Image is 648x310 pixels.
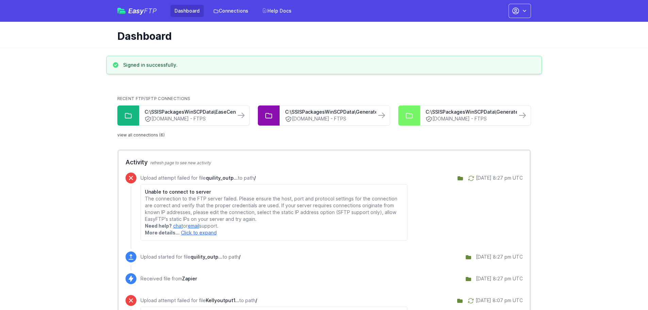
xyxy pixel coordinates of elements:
a: chat [173,223,183,229]
span: quility_output_11022023.csv [206,175,238,181]
span: / [254,175,256,181]
a: email [188,223,199,229]
a: C:\SSISPackagesWinSCPData\EaseCentralConvert\Re... [145,109,230,115]
span: / [239,254,240,260]
span: Easy [128,7,157,14]
span: Zapier [182,276,197,281]
span: Kellyoutput11022023.csv [206,297,239,303]
h6: Unable to connect to server [145,189,404,195]
h2: Recent FTP/SFTP Connections [117,96,531,101]
p: or support. [145,223,404,229]
a: [DOMAIN_NAME] - FTPS [145,115,230,123]
a: Connections [209,5,252,17]
h2: Activity [126,158,523,167]
a: [DOMAIN_NAME] - FTPS [285,115,371,123]
span: / [255,297,257,303]
div: [DATE] 8:07 pm UTC [476,297,523,304]
span: refresh page to see new activity [150,160,211,165]
a: C:\SSISPackagesWinSCPData\Generate Reports To F... [285,109,371,115]
img: easyftp_logo.png [117,8,126,14]
a: Dashboard [170,5,204,17]
div: [DATE] 8:27 pm UTC [476,254,523,260]
a: view all connections (6) [117,132,165,138]
a: Click to expand [181,230,217,235]
strong: Need help? [145,223,172,229]
a: C:\SSISPackagesWinSCPData\Generate Reports To F... [426,109,511,115]
span: FTP [144,7,157,15]
p: The connection to the FTP server failed. Please ensure the host, port and protocol settings for t... [145,195,404,223]
div: [DATE] 8:27 pm UTC [476,175,523,181]
p: Upload attempt failed for file to path [140,297,408,304]
span: quility_output_11022023.csv [190,254,222,260]
a: [DOMAIN_NAME] - FTPS [426,115,511,123]
a: Help Docs [258,5,296,17]
p: Received file from [140,275,197,282]
h3: Signed in successfully. [123,62,178,68]
h1: Dashboard [117,30,526,42]
p: Upload started for file to path [140,254,240,260]
a: EasyFTP [117,7,157,14]
strong: More details... [145,230,180,235]
p: Upload attempt failed for file to path [140,175,408,181]
div: [DATE] 8:27 pm UTC [476,275,523,282]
